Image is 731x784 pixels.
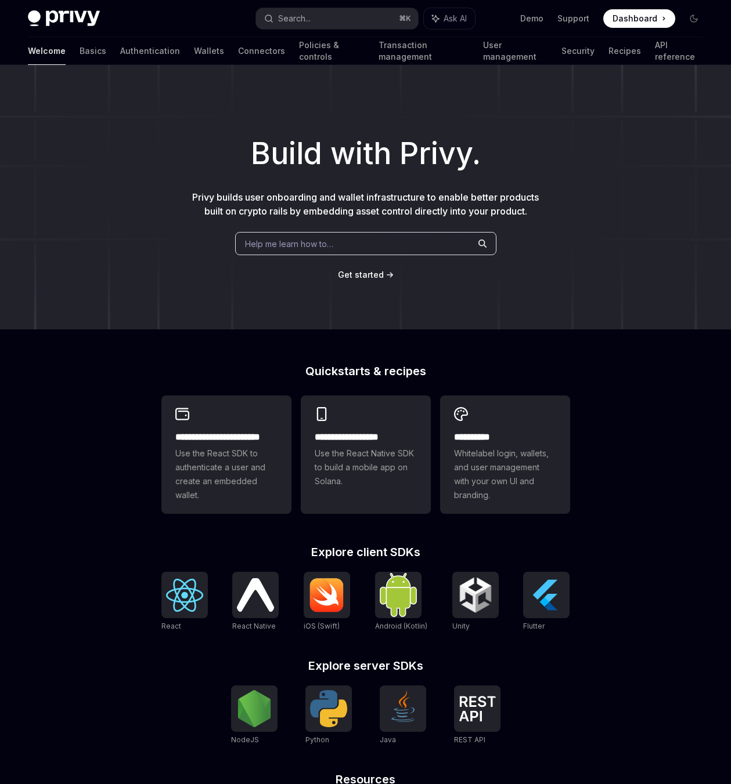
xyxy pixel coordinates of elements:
[440,395,570,514] a: **** *****Whitelabel login, wallets, and user management with your own UI and branding.
[380,735,396,744] span: Java
[232,572,279,632] a: React NativeReact Native
[685,9,703,28] button: Toggle dark mode
[231,685,278,746] a: NodeJSNodeJS
[457,576,494,614] img: Unity
[523,622,545,630] span: Flutter
[28,37,66,65] a: Welcome
[301,395,431,514] a: **** **** **** ***Use the React Native SDK to build a mobile app on Solana.
[161,572,208,632] a: ReactReact
[161,622,181,630] span: React
[424,8,475,29] button: Ask AI
[561,37,595,65] a: Security
[603,9,675,28] a: Dashboard
[310,690,347,727] img: Python
[557,13,589,24] a: Support
[80,37,106,65] a: Basics
[379,37,469,65] a: Transaction management
[454,447,556,502] span: Whitelabel login, wallets, and user management with your own UI and branding.
[305,735,329,744] span: Python
[166,579,203,612] img: React
[483,37,548,65] a: User management
[613,13,657,24] span: Dashboard
[338,269,384,281] a: Get started
[452,622,470,630] span: Unity
[454,735,485,744] span: REST API
[245,238,333,250] span: Help me learn how to…
[375,572,427,632] a: Android (Kotlin)Android (Kotlin)
[236,690,273,727] img: NodeJS
[315,447,417,488] span: Use the React Native SDK to build a mobile app on Solana.
[304,622,340,630] span: iOS (Swift)
[459,696,496,721] img: REST API
[380,573,417,616] img: Android (Kotlin)
[608,37,641,65] a: Recipes
[375,622,427,630] span: Android (Kotlin)
[444,13,467,24] span: Ask AI
[520,13,543,24] a: Demo
[655,37,703,65] a: API reference
[194,37,224,65] a: Wallets
[120,37,180,65] a: Authentication
[231,735,259,744] span: NodeJS
[338,270,384,280] span: Get started
[305,685,352,746] a: PythonPython
[278,12,311,26] div: Search...
[232,622,276,630] span: React Native
[523,572,570,632] a: FlutterFlutter
[19,131,712,176] h1: Build with Privy.
[238,37,285,65] a: Connectors
[304,572,350,632] a: iOS (Swift)iOS (Swift)
[299,37,365,65] a: Policies & controls
[380,685,426,746] a: JavaJava
[161,660,570,672] h2: Explore server SDKs
[161,546,570,558] h2: Explore client SDKs
[237,578,274,611] img: React Native
[454,685,500,746] a: REST APIREST API
[308,578,345,612] img: iOS (Swift)
[28,10,100,27] img: dark logo
[528,576,565,614] img: Flutter
[399,14,411,23] span: ⌘ K
[256,8,418,29] button: Search...⌘K
[175,447,278,502] span: Use the React SDK to authenticate a user and create an embedded wallet.
[384,690,422,727] img: Java
[452,572,499,632] a: UnityUnity
[192,191,539,217] span: Privy builds user onboarding and wallet infrastructure to enable better products built on crypto ...
[161,365,570,377] h2: Quickstarts & recipes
